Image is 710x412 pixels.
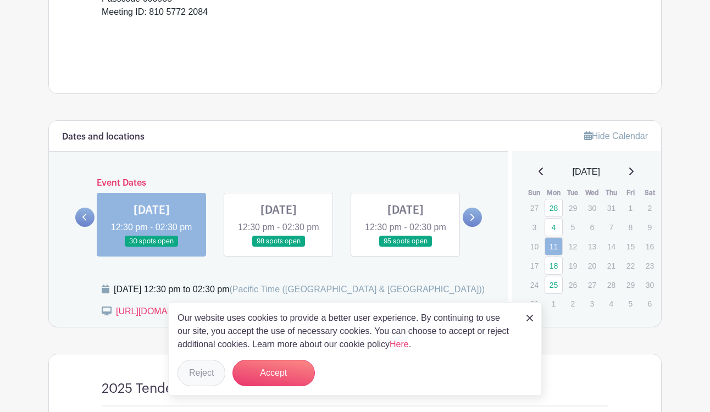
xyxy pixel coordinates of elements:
p: 8 [622,219,640,236]
p: 15 [622,238,640,255]
p: 26 [564,276,582,293]
th: Mon [544,187,563,198]
th: Tue [563,187,583,198]
h4: 2025 Tender Hearts Specific Loss Groups [102,381,356,397]
p: 30 [641,276,659,293]
p: 3 [525,219,543,236]
p: 2 [564,295,582,312]
th: Thu [602,187,621,198]
p: 9 [641,219,659,236]
a: 25 [545,276,563,294]
a: 28 [545,199,563,217]
button: Accept [232,360,315,386]
p: 23 [641,257,659,274]
p: 29 [622,276,640,293]
p: 6 [641,295,659,312]
th: Sun [525,187,544,198]
p: 28 [602,276,620,293]
p: 31 [525,295,543,312]
p: 29 [564,199,582,216]
a: 18 [545,257,563,275]
p: 13 [583,238,601,255]
p: 27 [583,276,601,293]
div: [DATE] 12:30 pm to 02:30 pm [114,283,485,296]
p: 19 [564,257,582,274]
p: 30 [583,199,601,216]
p: 1 [545,295,563,312]
p: 3 [583,295,601,312]
th: Wed [583,187,602,198]
span: (Pacific Time ([GEOGRAPHIC_DATA] & [GEOGRAPHIC_DATA])) [229,285,485,294]
p: 17 [525,257,543,274]
p: 7 [602,219,620,236]
div: Meeting ID: 810 5772 2084 [102,5,608,32]
p: 1 [622,199,640,216]
img: close_button-5f87c8562297e5c2d7936805f587ecaba9071eb48480494691a3f1689db116b3.svg [526,315,533,321]
a: Here [390,339,409,349]
p: 6 [583,219,601,236]
h6: Dates and locations [62,132,145,142]
p: 21 [602,257,620,274]
p: 16 [641,238,659,255]
p: 12 [564,238,582,255]
th: Sat [640,187,659,198]
span: [DATE] [573,165,600,179]
a: Hide Calendar [584,131,648,141]
p: 2 [641,199,659,216]
p: 31 [602,199,620,216]
p: 22 [622,257,640,274]
p: 14 [602,238,620,255]
button: Reject [177,360,225,386]
p: 24 [525,276,543,293]
a: [URL][DOMAIN_NAME] Passcode 603935 [116,307,286,316]
p: Our website uses cookies to provide a better user experience. By continuing to use our site, you ... [177,311,515,351]
p: 4 [602,295,620,312]
a: 4 [545,218,563,236]
p: 10 [525,238,543,255]
a: 11 [545,237,563,255]
p: 27 [525,199,543,216]
p: 20 [583,257,601,274]
p: 5 [622,295,640,312]
th: Fri [621,187,640,198]
h6: Event Dates [95,178,463,188]
p: 5 [564,219,582,236]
